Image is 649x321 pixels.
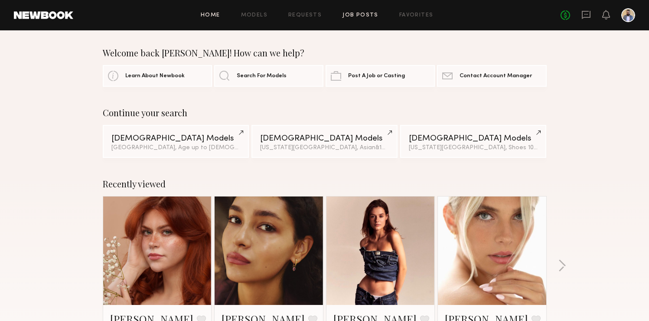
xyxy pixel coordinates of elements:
[375,145,413,151] span: & 1 other filter
[111,134,240,143] div: [DEMOGRAPHIC_DATA] Models
[437,65,546,87] a: Contact Account Manager
[103,65,212,87] a: Learn About Newbook
[214,65,323,87] a: Search For Models
[103,125,249,158] a: [DEMOGRAPHIC_DATA] Models[GEOGRAPHIC_DATA], Age up to [DEMOGRAPHIC_DATA].
[409,145,538,151] div: [US_STATE][GEOGRAPHIC_DATA], Shoes 10.5 - 16
[400,125,546,158] a: [DEMOGRAPHIC_DATA] Models[US_STATE][GEOGRAPHIC_DATA], Shoes 10.5 - 16
[111,145,240,151] div: [GEOGRAPHIC_DATA], Age up to [DEMOGRAPHIC_DATA].
[460,73,532,79] span: Contact Account Manager
[288,13,322,18] a: Requests
[103,108,547,118] div: Continue your search
[241,13,267,18] a: Models
[260,145,389,151] div: [US_STATE][GEOGRAPHIC_DATA], Asian
[348,73,405,79] span: Post A Job or Casting
[342,13,378,18] a: Job Posts
[125,73,185,79] span: Learn About Newbook
[260,134,389,143] div: [DEMOGRAPHIC_DATA] Models
[201,13,220,18] a: Home
[326,65,435,87] a: Post A Job or Casting
[103,48,547,58] div: Welcome back [PERSON_NAME]! How can we help?
[399,13,434,18] a: Favorites
[251,125,398,158] a: [DEMOGRAPHIC_DATA] Models[US_STATE][GEOGRAPHIC_DATA], Asian&1other filter
[409,134,538,143] div: [DEMOGRAPHIC_DATA] Models
[103,179,547,189] div: Recently viewed
[237,73,287,79] span: Search For Models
